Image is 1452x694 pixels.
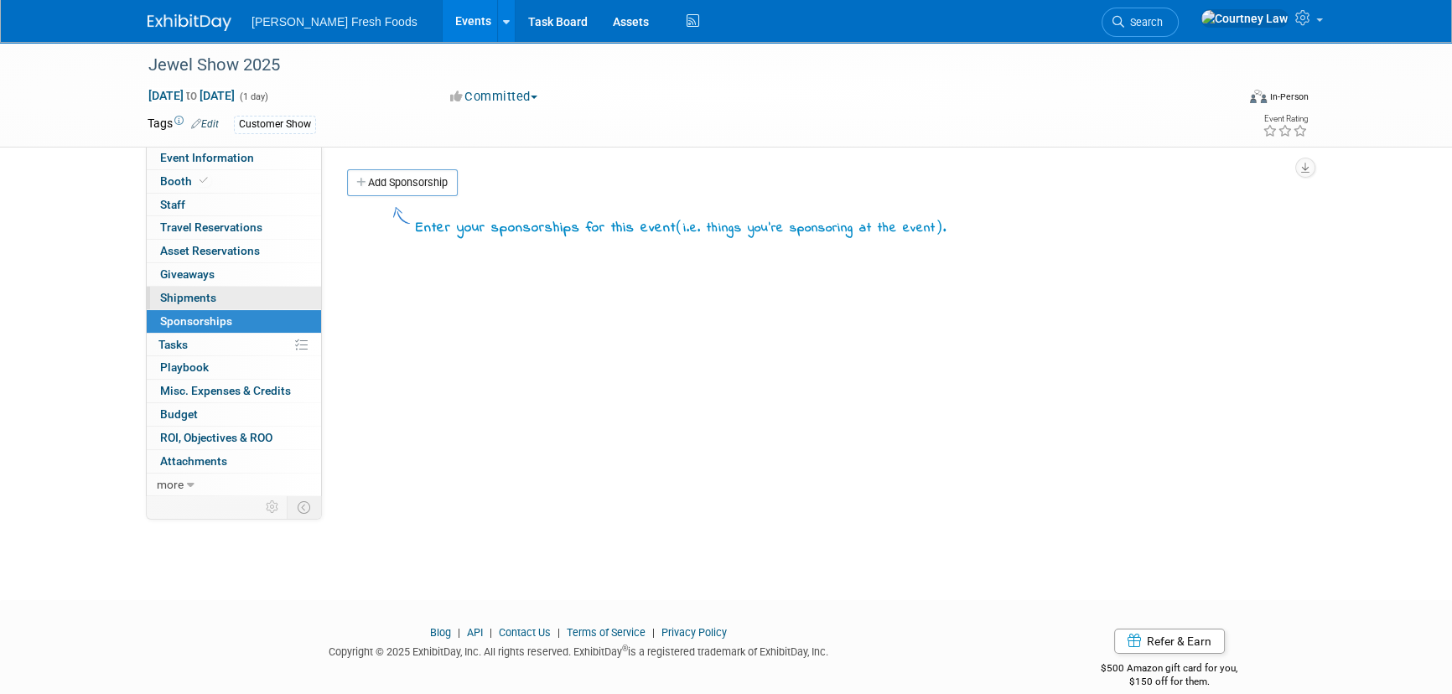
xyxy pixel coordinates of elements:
a: Travel Reservations [147,216,321,239]
a: Terms of Service [567,626,646,639]
div: Event Rating [1263,115,1308,123]
a: Budget [147,403,321,426]
span: Shipments [160,291,216,304]
span: ROI, Objectives & ROO [160,431,272,444]
span: ( [676,218,683,235]
img: ExhibitDay [148,14,231,31]
a: Staff [147,194,321,216]
span: Travel Reservations [160,220,262,234]
div: $500 Amazon gift card for you, [1035,650,1305,689]
span: | [648,626,659,639]
a: ROI, Objectives & ROO [147,427,321,449]
a: Attachments [147,450,321,473]
span: | [454,626,464,639]
a: Misc. Expenses & Credits [147,380,321,402]
span: Playbook [160,360,209,374]
a: Edit [191,118,219,130]
span: Asset Reservations [160,244,260,257]
span: (1 day) [238,91,268,102]
span: ) [936,218,943,235]
a: Privacy Policy [661,626,727,639]
span: Giveaways [160,267,215,281]
div: Enter your sponsorships for this event . [416,216,946,239]
span: Staff [160,198,185,211]
span: [PERSON_NAME] Fresh Foods [252,15,417,28]
span: Attachments [160,454,227,468]
i: Booth reservation complete [200,176,208,185]
td: Personalize Event Tab Strip [258,496,288,518]
span: more [157,478,184,491]
span: Budget [160,407,198,421]
div: $150 off for them. [1035,675,1305,689]
div: Event Format [1136,87,1309,112]
a: Tasks [147,334,321,356]
a: Add Sponsorship [347,169,458,196]
img: Format-Inperson.png [1250,90,1267,103]
span: | [553,626,564,639]
span: Event Information [160,151,254,164]
a: Contact Us [499,626,551,639]
span: Misc. Expenses & Credits [160,384,291,397]
img: Courtney Law [1200,9,1289,28]
td: Toggle Event Tabs [288,496,322,518]
sup: ® [622,644,628,653]
span: to [184,89,200,102]
a: API [467,626,483,639]
a: Search [1102,8,1179,37]
span: | [485,626,496,639]
span: Booth [160,174,211,188]
span: i.e. things you're sponsoring at the event [683,219,936,237]
a: Asset Reservations [147,240,321,262]
td: Tags [148,115,219,134]
span: Tasks [158,338,188,351]
span: Search [1124,16,1163,28]
span: Sponsorships [160,314,232,328]
div: Copyright © 2025 ExhibitDay, Inc. All rights reserved. ExhibitDay is a registered trademark of Ex... [148,640,1009,660]
a: more [147,474,321,496]
a: Refer & Earn [1114,629,1225,654]
a: Event Information [147,147,321,169]
a: Shipments [147,287,321,309]
a: Giveaways [147,263,321,286]
a: Booth [147,170,321,193]
button: Committed [444,88,544,106]
a: Blog [430,626,451,639]
div: Customer Show [234,116,316,133]
div: In-Person [1269,91,1309,103]
a: Sponsorships [147,310,321,333]
a: Playbook [147,356,321,379]
div: Jewel Show 2025 [143,50,1210,80]
span: [DATE] [DATE] [148,88,236,103]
